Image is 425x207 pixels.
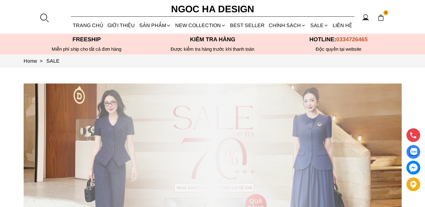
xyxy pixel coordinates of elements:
[24,36,150,43] p: Freeship
[106,17,137,34] a: GIỚI THIỆU
[190,36,235,43] font: Kiểm tra hàng
[137,17,173,34] div: SẢN PHẨM
[409,148,417,156] img: Display image
[276,36,402,43] p: Hotline:
[336,36,368,43] span: 0334726465
[71,17,106,34] a: TRANG CHỦ
[406,145,420,159] a: Display image
[37,58,45,64] span: >
[330,17,354,34] a: LIÊN HỆ
[165,2,260,17] a: Ngoc Ha Design
[267,17,308,34] div: Chính sách
[406,161,420,175] a: messenger
[276,46,402,52] h6: Độc quyền tại website
[228,17,267,34] a: BEST SELLER
[24,46,150,52] div: Miễn phí ship cho tất cả đơn hàng
[377,14,384,21] img: img-CART-ICON-ksit0nf1
[24,58,46,64] a: Link to Home
[150,46,276,52] p: Được kiểm tra hàng trước khi thanh toán
[173,17,228,34] a: NEW COLLECTION
[383,10,388,15] span: 0
[308,17,330,34] a: SALE
[46,58,60,64] a: Link to SALE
